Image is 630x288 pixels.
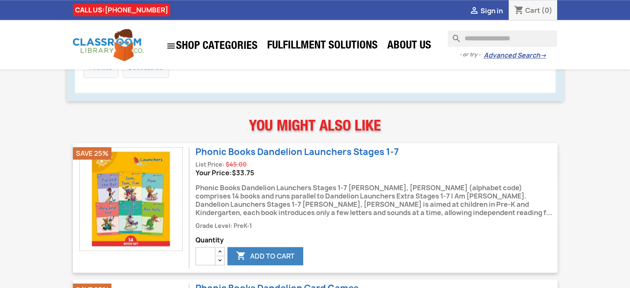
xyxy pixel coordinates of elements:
[232,168,254,177] span: Price
[73,4,170,16] div: CALL US:
[480,6,502,15] span: Sign in
[236,252,246,261] i: 
[105,5,168,15] a: [PHONE_NUMBER]
[67,111,564,144] p: You might also like
[448,30,458,40] i: search
[79,147,183,251] img: Phonic Books Dandelion Launchers Stages 1-7
[196,161,224,168] span: List Price:
[483,51,546,60] a: Advanced Search→
[166,41,176,51] i: 
[514,6,524,16] i: shopping_cart
[525,6,540,15] span: Cart
[196,222,252,230] span: Grade Level: PreK-1
[196,236,558,244] span: Quantity
[196,146,399,158] a: Phonic Books Dandelion Launchers Stages 1-7
[540,51,546,60] span: →
[263,38,382,55] a: Fulfillment Solutions
[226,160,247,169] span: Regular price
[196,177,558,221] div: Phonic Books Dandelion Launchers Stages 1-7 [PERSON_NAME], [PERSON_NAME] (alphabet code) comprise...
[459,51,483,59] span: - or try -
[469,6,479,16] i: 
[196,247,215,265] input: Quantity
[73,147,111,160] li: Save 25%
[162,37,262,55] a: SHOP CATEGORIES
[469,6,502,15] a:  Sign in
[541,6,552,15] span: (0)
[196,169,558,177] div: Your Price:
[227,247,303,265] button: Add to cart
[448,30,557,47] input: Search
[383,38,435,55] a: About Us
[73,29,143,61] img: Classroom Library Company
